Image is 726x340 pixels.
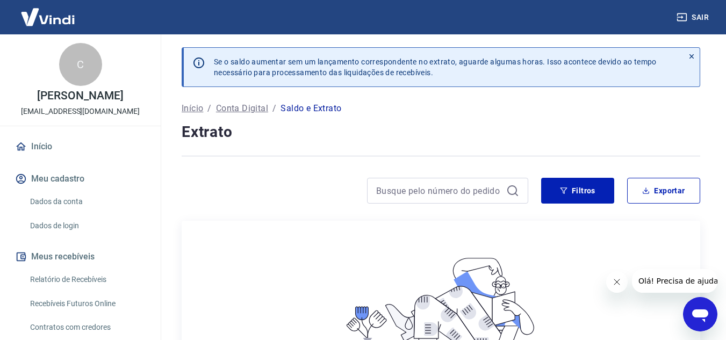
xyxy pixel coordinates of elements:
[59,43,102,86] div: C
[182,102,203,115] a: Início
[216,102,268,115] a: Conta Digital
[207,102,211,115] p: /
[632,269,717,293] iframe: Mensagem da empresa
[6,8,90,16] span: Olá! Precisa de ajuda?
[627,178,700,204] button: Exportar
[21,106,140,117] p: [EMAIL_ADDRESS][DOMAIN_NAME]
[674,8,713,27] button: Sair
[26,215,148,237] a: Dados de login
[683,297,717,331] iframe: Botão para abrir a janela de mensagens
[541,178,614,204] button: Filtros
[13,1,83,33] img: Vindi
[37,90,123,102] p: [PERSON_NAME]
[606,271,628,293] iframe: Fechar mensagem
[214,56,657,78] p: Se o saldo aumentar sem um lançamento correspondente no extrato, aguarde algumas horas. Isso acon...
[272,102,276,115] p: /
[26,191,148,213] a: Dados da conta
[13,245,148,269] button: Meus recebíveis
[13,167,148,191] button: Meu cadastro
[182,121,700,143] h4: Extrato
[26,269,148,291] a: Relatório de Recebíveis
[26,316,148,338] a: Contratos com credores
[13,135,148,158] a: Início
[26,293,148,315] a: Recebíveis Futuros Online
[281,102,341,115] p: Saldo e Extrato
[376,183,502,199] input: Busque pelo número do pedido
